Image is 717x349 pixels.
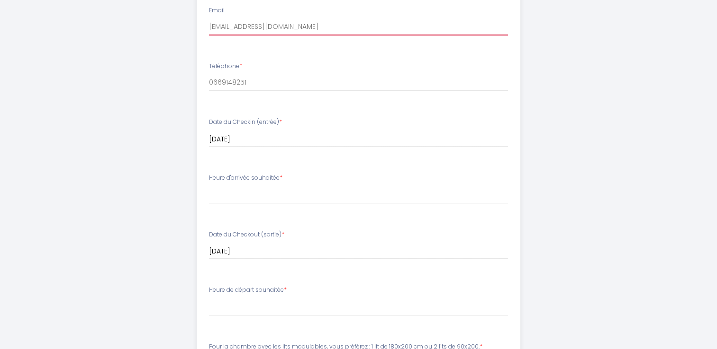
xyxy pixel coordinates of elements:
[209,6,225,15] label: Email
[209,118,282,127] label: Date du Checkin (entrée)
[209,62,242,71] label: Téléphone
[209,230,284,239] label: Date du Checkout (sortie)
[209,286,287,295] label: Heure de départ souhaitée
[209,174,282,183] label: Heure d'arrivée souhaitée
